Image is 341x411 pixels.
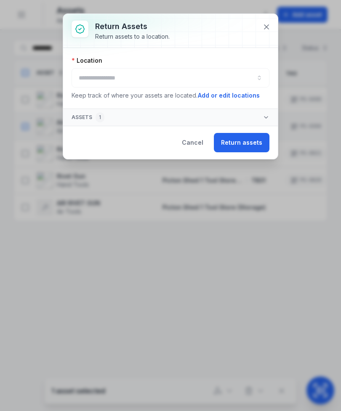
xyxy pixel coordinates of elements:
div: 1 [96,112,104,122]
span: Assets [72,112,104,122]
p: Keep track of where your assets are located. [72,91,269,100]
button: Return assets [214,133,269,152]
button: Assets1 [63,109,278,126]
h3: Return assets [95,21,170,32]
button: Add or edit locations [197,91,260,100]
div: Return assets to a location. [95,32,170,41]
button: Cancel [175,133,210,152]
label: Location [72,56,102,65]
